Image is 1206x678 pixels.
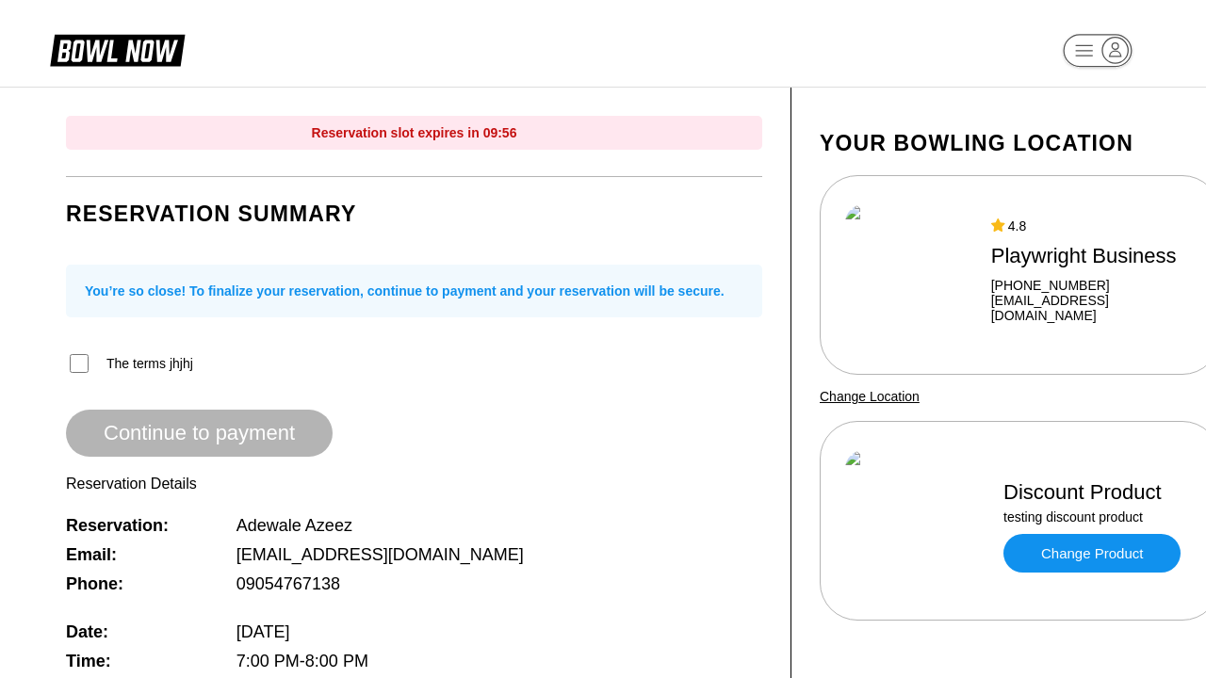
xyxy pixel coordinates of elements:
span: [EMAIL_ADDRESS][DOMAIN_NAME] [236,545,524,565]
span: 7:00 PM - 8:00 PM [236,652,368,671]
a: Change Product [1003,534,1181,573]
img: Playwright Business [845,204,974,346]
span: Reservation: [66,516,205,536]
span: The terms jhjhj [106,356,193,371]
div: testing discount product [1003,509,1181,525]
span: Email: [66,545,205,565]
h1: Reservation Summary [66,201,762,227]
span: Phone: [66,574,205,594]
span: Adewale Azeez [236,516,352,536]
div: [PHONE_NUMBER] [991,278,1195,293]
span: [DATE] [236,622,290,642]
div: Discount Product [1003,479,1181,505]
span: Date: [66,622,205,642]
div: 4.8 [991,218,1195,234]
a: [EMAIL_ADDRESS][DOMAIN_NAME] [991,293,1195,323]
div: Playwright Business [991,243,1195,268]
div: Reservation Details [66,476,762,492]
span: Time: [66,652,205,671]
img: Discount Product [845,450,986,591]
div: You’re so close! To finalize your reservation, continue to payment and your reservation will be s... [66,265,762,317]
div: Reservation slot expires in 09:56 [66,116,762,150]
a: Change Location [820,389,920,404]
span: 09054767138 [236,574,340,594]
